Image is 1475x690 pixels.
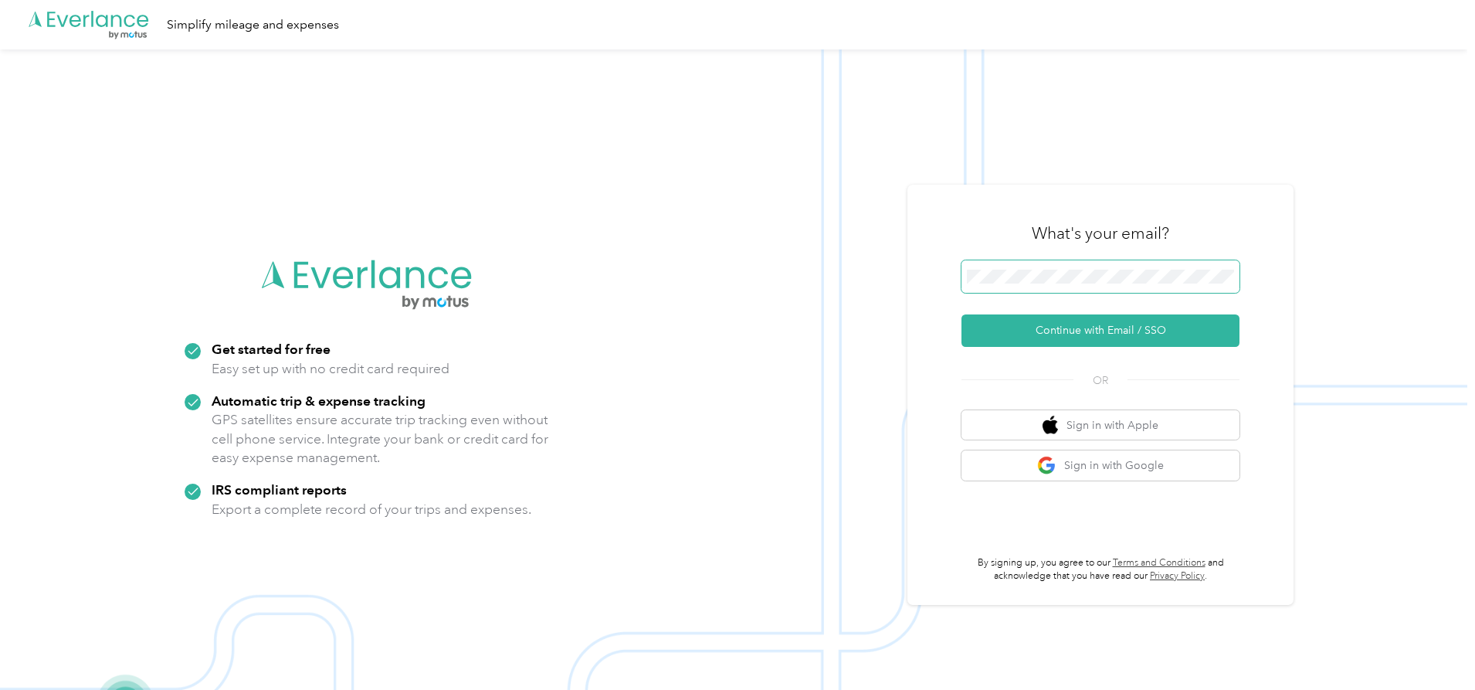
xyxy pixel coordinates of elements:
[1043,416,1058,435] img: apple logo
[961,410,1239,440] button: apple logoSign in with Apple
[212,410,549,467] p: GPS satellites ensure accurate trip tracking even without cell phone service. Integrate your bank...
[167,15,339,35] div: Simplify mileage and expenses
[212,341,331,357] strong: Get started for free
[961,556,1239,583] p: By signing up, you agree to our and acknowledge that you have read our .
[1037,456,1056,475] img: google logo
[961,450,1239,481] button: google logoSign in with Google
[1113,557,1205,569] a: Terms and Conditions
[1073,372,1127,389] span: OR
[212,359,449,379] p: Easy set up with no credit card required
[1150,570,1205,582] a: Privacy Policy
[1032,223,1169,244] h3: What's your email?
[212,481,347,498] strong: IRS compliant reports
[212,500,531,519] p: Export a complete record of your trips and expenses.
[961,314,1239,347] button: Continue with Email / SSO
[212,393,426,409] strong: Automatic trip & expense tracking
